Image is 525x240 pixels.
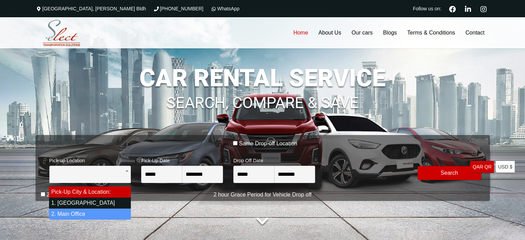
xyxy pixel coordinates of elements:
[446,5,459,12] a: Facebook
[462,5,474,12] a: Linkedin
[288,17,313,48] a: Home
[49,153,131,166] span: Pick-up Location
[233,153,315,166] span: Drop Off Date
[47,191,95,198] label: 21 years and above
[460,17,489,48] a: Contact
[141,153,223,166] span: Pick-Up Date
[49,186,131,198] li: Pick-Up City & Location:
[49,166,131,183] span: Pick-Up City & Location:
[36,191,490,199] p: 2 hour Grace Period for Vehicle Drop off
[346,17,378,48] a: Our cars
[402,17,460,48] a: Terms & Conditions
[36,66,490,90] h1: CAR RENTAL SERVICE
[37,18,86,48] img: Select Rent a Car
[49,198,131,209] li: 1. [GEOGRAPHIC_DATA]
[378,17,402,48] a: Blogs
[239,140,297,147] label: Same Drop-off Location
[153,6,203,11] a: [PHONE_NUMBER]
[313,17,346,48] a: About Us
[49,209,131,220] li: 2. Main Office
[418,166,481,180] button: Modify Search
[36,85,490,111] h1: SEARCH, COMPARE & SAVE
[478,5,490,12] a: Instagram
[210,6,240,11] a: WhatsApp
[496,161,515,173] a: USD $
[470,161,494,173] a: QAR QR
